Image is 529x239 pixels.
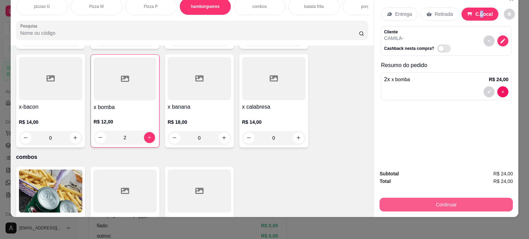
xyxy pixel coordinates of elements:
h4: x bomba [94,103,156,111]
h4: trio bacon [93,215,157,224]
p: combos [252,4,267,9]
strong: Total [380,178,391,184]
button: decrease-product-quantity [504,9,515,20]
p: R$ 14,00 [242,119,305,126]
button: decrease-product-quantity [484,35,495,46]
button: decrease-product-quantity [243,132,255,143]
h4: x banana [168,103,231,111]
h4: x calabresa [242,103,305,111]
button: increase-product-quantity [70,132,81,143]
button: decrease-product-quantity [95,132,106,143]
p: C.Local [475,11,493,18]
input: Pesquisa [20,30,359,36]
span: R$ 24,00 [493,170,513,177]
button: decrease-product-quantity [169,132,180,143]
button: increase-product-quantity [144,132,155,143]
p: porções [361,4,376,9]
button: increase-product-quantity [293,132,304,143]
p: 2 x [384,75,410,84]
p: CAMILA - [384,35,453,42]
p: Entrega [395,11,412,18]
p: Cashback nesta compra? [384,46,434,51]
button: decrease-product-quantity [20,132,31,143]
button: increase-product-quantity [219,132,230,143]
h4: x-bacon [19,103,82,111]
p: Pizza M [89,4,104,9]
p: R$ 14,00 [19,119,82,126]
p: Retirada [435,11,453,18]
h4: trio bomba [19,215,82,224]
p: R$ 12,00 [94,118,156,125]
p: R$ 18,00 [168,119,231,126]
h4: trio tudão [168,215,231,224]
p: R$ 24,00 [489,76,508,83]
strong: Subtotal [380,171,399,176]
p: pizzas G [34,4,50,9]
p: Pizza P [144,4,158,9]
label: Automatic updates [437,44,454,53]
p: hambúrgueres [191,4,219,9]
p: combos [16,153,369,161]
p: Resumo do pedido [381,61,511,69]
img: product-image [19,170,82,213]
label: Pesquisa [20,23,40,29]
button: decrease-product-quantity [497,35,508,46]
button: Continuar [380,198,513,211]
button: decrease-product-quantity [484,86,495,97]
span: x bomba [392,77,410,82]
p: batata frita [304,4,324,9]
span: R$ 24,00 [493,177,513,185]
button: decrease-product-quantity [497,86,508,97]
p: Cliente [384,29,453,35]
